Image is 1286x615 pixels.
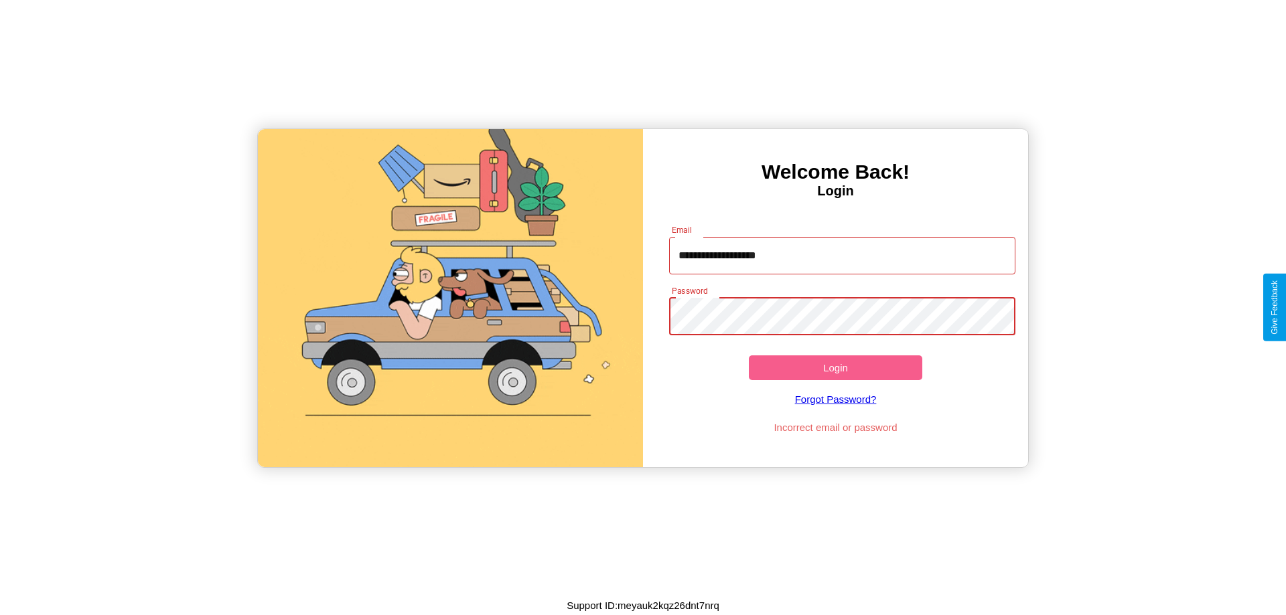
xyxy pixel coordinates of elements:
button: Login [749,355,922,380]
a: Forgot Password? [662,380,1009,418]
img: gif [258,129,643,467]
label: Password [672,285,707,296]
label: Email [672,224,693,236]
p: Incorrect email or password [662,418,1009,436]
h4: Login [643,183,1028,199]
div: Give Feedback [1270,280,1279,335]
p: Support ID: meyauk2kqz26dnt7nrq [567,596,719,614]
h3: Welcome Back! [643,161,1028,183]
